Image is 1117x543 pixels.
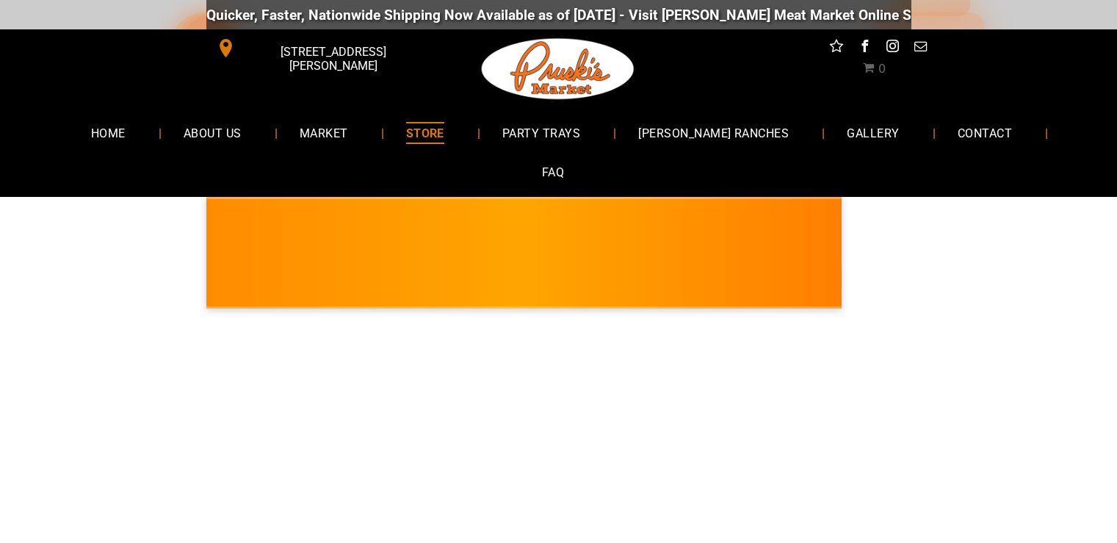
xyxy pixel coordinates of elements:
[855,37,874,60] a: facebook
[278,113,370,152] a: MARKET
[520,153,586,192] a: FAQ
[480,113,602,152] a: PARTY TRAYS
[883,37,902,60] a: instagram
[162,113,264,152] a: ABOUT US
[936,113,1034,152] a: CONTACT
[827,37,846,60] a: Social network
[238,37,427,80] span: [STREET_ADDRESS][PERSON_NAME]
[206,37,431,60] a: [STREET_ADDRESS][PERSON_NAME]
[823,263,1111,287] span: [PERSON_NAME] MARKET
[878,62,886,76] span: 0
[911,37,930,60] a: email
[384,113,466,152] a: STORE
[192,7,1082,24] div: Quicker, Faster, Nationwide Shipping Now Available as of [DATE] - Visit [PERSON_NAME] Meat Market...
[69,113,148,152] a: HOME
[825,113,921,152] a: GALLERY
[616,113,811,152] a: [PERSON_NAME] RANCHES
[479,29,637,109] img: Pruski-s+Market+HQ+Logo2-1920w.png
